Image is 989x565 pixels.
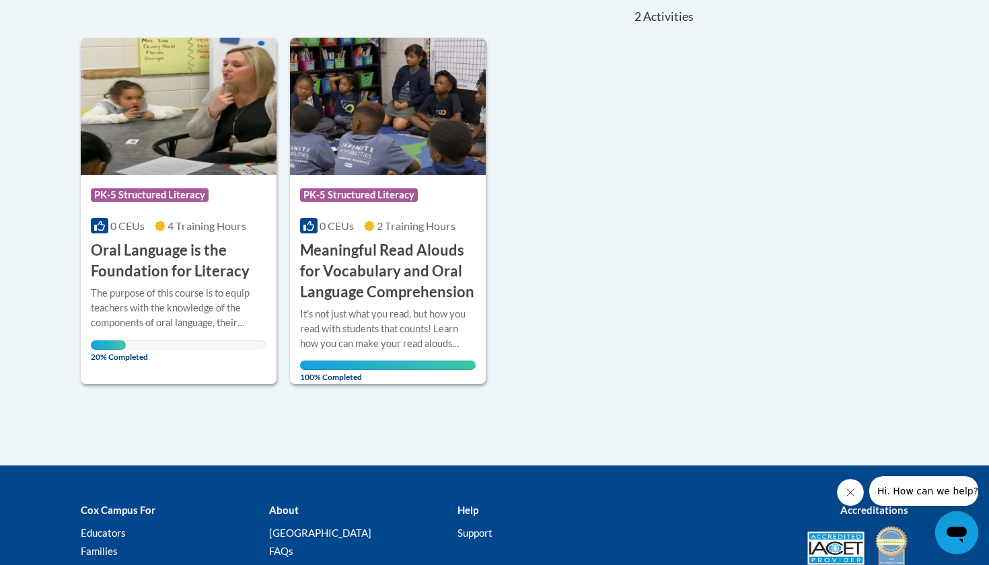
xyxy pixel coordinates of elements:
h3: Meaningful Read Alouds for Vocabulary and Oral Language Comprehension [300,240,476,302]
span: PK-5 Structured Literacy [91,188,209,202]
div: The purpose of this course is to equip teachers with the knowledge of the components of oral lang... [91,286,266,330]
span: 4 Training Hours [168,219,246,232]
a: Course LogoPK-5 Structured Literacy0 CEUs2 Training Hours Meaningful Read Alouds for Vocabulary a... [290,38,486,384]
span: 2 Training Hours [377,219,455,232]
iframe: Message from company [869,476,978,506]
img: Accredited IACET® Provider [807,531,865,565]
a: Course LogoPK-5 Structured Literacy0 CEUs4 Training Hours Oral Language is the Foundation for Lit... [81,38,277,384]
a: Support [457,527,492,539]
span: 20% Completed [91,340,126,362]
div: Your progress [91,340,126,350]
a: [GEOGRAPHIC_DATA] [269,527,371,539]
h3: Oral Language is the Foundation for Literacy [91,240,266,282]
div: Your progress [300,361,476,370]
div: It's not just what you read, but how you read with students that counts! Learn how you can make y... [300,307,476,351]
img: Course Logo [81,38,277,175]
span: 100% Completed [300,361,476,382]
a: Families [81,545,118,557]
span: Activities [643,9,694,24]
span: 0 CEUs [110,219,145,232]
iframe: Button to launch messaging window [935,511,978,554]
iframe: Close message [837,479,864,506]
a: FAQs [269,545,293,557]
b: Help [457,504,478,516]
b: Accreditations [840,504,908,516]
span: 0 CEUs [320,219,354,232]
img: Course Logo [290,38,486,175]
b: Cox Campus For [81,504,155,516]
span: PK-5 Structured Literacy [300,188,418,202]
span: 2 [634,9,641,24]
b: About [269,504,299,516]
a: Educators [81,527,126,539]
